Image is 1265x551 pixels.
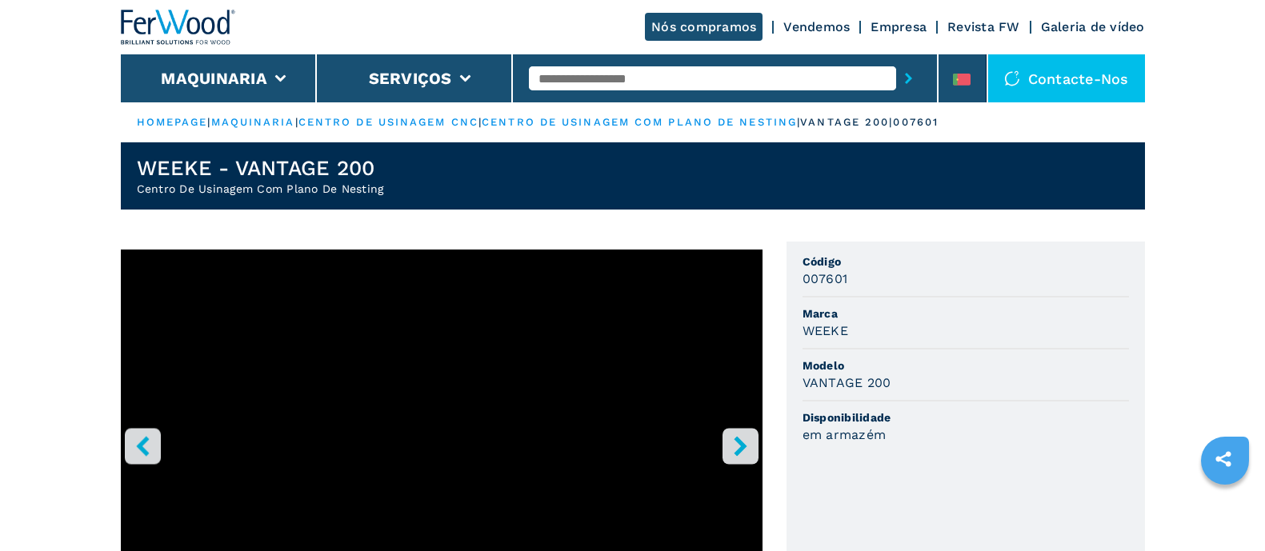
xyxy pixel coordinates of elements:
a: Galeria de vídeo [1041,19,1145,34]
span: | [478,116,482,128]
span: | [797,116,800,128]
a: HOMEPAGE [137,116,208,128]
img: Ferwood [121,10,236,45]
p: 007601 [893,115,939,130]
h3: VANTAGE 200 [803,373,891,392]
a: sharethis [1203,439,1243,479]
h1: WEEKE - VANTAGE 200 [137,155,384,181]
a: Empresa [871,19,927,34]
button: right-button [723,428,759,464]
a: Nós compramos [645,13,763,41]
h2: Centro De Usinagem Com Plano De Nesting [137,181,384,197]
h3: 007601 [803,270,848,288]
button: left-button [125,428,161,464]
a: Revista FW [947,19,1020,34]
p: vantage 200 | [800,115,893,130]
span: Marca [803,305,1129,321]
a: maquinaria [211,116,295,128]
h3: em armazém [803,425,887,444]
a: Vendemos [783,19,850,34]
img: Contacte-nos [1004,70,1020,86]
button: Serviços [369,69,452,88]
span: | [295,116,298,128]
button: Maquinaria [161,69,267,88]
a: centro de usinagem com plano de nesting [482,116,797,128]
span: Modelo [803,357,1129,373]
span: Código [803,254,1129,270]
span: | [207,116,210,128]
iframe: Chat [1197,479,1253,539]
button: submit-button [896,60,921,97]
span: Disponibilidade [803,409,1129,425]
a: centro de usinagem cnc [298,116,478,128]
div: Contacte-nos [988,54,1145,102]
h3: WEEKE [803,321,848,340]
